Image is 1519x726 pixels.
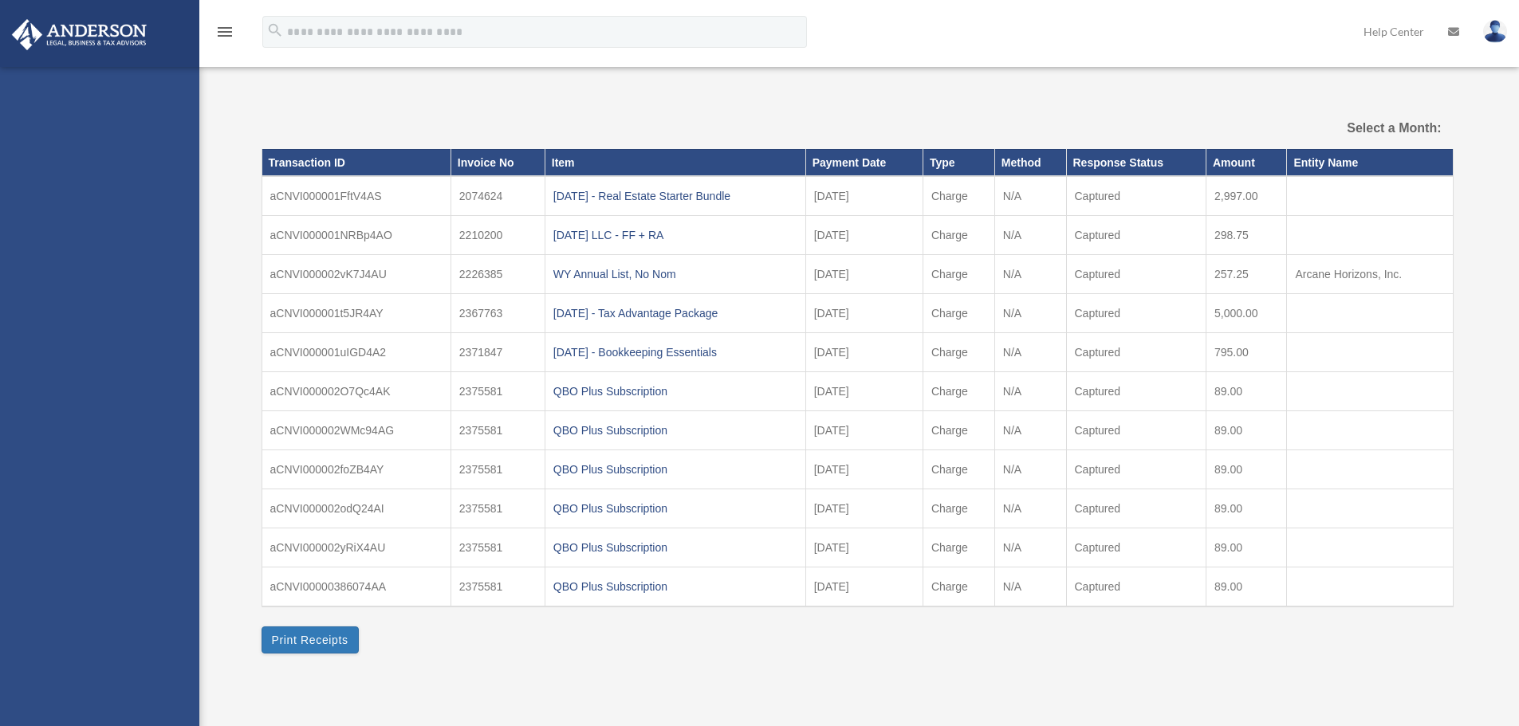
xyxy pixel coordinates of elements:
td: aCNVI000001NRBp4AO [262,216,451,255]
td: [DATE] [805,294,923,333]
td: 2371847 [451,333,545,372]
td: 2210200 [451,216,545,255]
td: 2074624 [451,176,545,216]
td: 89.00 [1206,567,1286,607]
td: 89.00 [1206,489,1286,528]
td: Captured [1066,567,1206,607]
td: Captured [1066,489,1206,528]
label: Select a Month: [1266,117,1441,139]
td: N/A [994,176,1066,216]
td: [DATE] [805,333,923,372]
td: [DATE] [805,176,923,216]
td: aCNVI000002foZB4AY [262,450,451,489]
th: Transaction ID [262,149,451,176]
td: Captured [1066,176,1206,216]
th: Payment Date [805,149,923,176]
td: Charge [923,176,994,216]
td: 89.00 [1206,411,1286,450]
td: [DATE] [805,411,923,450]
td: aCNVI000002odQ24AI [262,489,451,528]
td: Captured [1066,216,1206,255]
td: Captured [1066,411,1206,450]
button: Print Receipts [262,626,359,653]
th: Amount [1206,149,1286,176]
td: 2226385 [451,255,545,294]
td: Charge [923,372,994,411]
td: [DATE] [805,489,923,528]
td: [DATE] [805,450,923,489]
td: Charge [923,411,994,450]
td: 2,997.00 [1206,176,1286,216]
td: Captured [1066,294,1206,333]
td: 2375581 [451,372,545,411]
td: Charge [923,216,994,255]
td: [DATE] [805,528,923,567]
td: Arcane Horizons, Inc. [1287,255,1453,294]
td: N/A [994,567,1066,607]
td: aCNVI000002yRiX4AU [262,528,451,567]
a: menu [215,28,234,41]
td: aCNVI000001FftV4AS [262,176,451,216]
td: 2375581 [451,489,545,528]
th: Type [923,149,994,176]
td: aCNVI00000386074AA [262,567,451,607]
td: 2375581 [451,528,545,567]
th: Response Status [1066,149,1206,176]
img: User Pic [1483,20,1507,43]
i: menu [215,22,234,41]
td: Charge [923,294,994,333]
div: [DATE] LLC - FF + RA [553,224,797,246]
div: QBO Plus Subscription [553,380,797,402]
td: Charge [923,450,994,489]
td: N/A [994,216,1066,255]
div: QBO Plus Subscription [553,575,797,598]
td: Charge [923,255,994,294]
td: 2375581 [451,567,545,607]
td: N/A [994,333,1066,372]
div: QBO Plus Subscription [553,497,797,520]
td: [DATE] [805,372,923,411]
td: N/A [994,294,1066,333]
td: aCNVI000001t5JR4AY [262,294,451,333]
td: N/A [994,372,1066,411]
div: [DATE] - Real Estate Starter Bundle [553,185,797,207]
th: Invoice No [451,149,545,176]
i: search [266,22,284,39]
td: Captured [1066,372,1206,411]
td: N/A [994,255,1066,294]
td: 795.00 [1206,333,1286,372]
td: 89.00 [1206,450,1286,489]
div: WY Annual List, No Nom [553,263,797,285]
td: 2375581 [451,450,545,489]
td: Charge [923,528,994,567]
td: Charge [923,567,994,607]
td: Captured [1066,450,1206,489]
td: 257.25 [1206,255,1286,294]
td: N/A [994,528,1066,567]
th: Entity Name [1287,149,1453,176]
div: [DATE] - Bookkeeping Essentials [553,341,797,363]
td: 298.75 [1206,216,1286,255]
td: N/A [994,489,1066,528]
td: aCNVI000001uIGD4A2 [262,333,451,372]
div: [DATE] - Tax Advantage Package [553,302,797,324]
div: QBO Plus Subscription [553,419,797,441]
td: Charge [923,489,994,528]
div: QBO Plus Subscription [553,458,797,481]
td: [DATE] [805,216,923,255]
td: 89.00 [1206,372,1286,411]
td: aCNVI000002WMc94AG [262,411,451,450]
img: Anderson Advisors Platinum Portal [7,19,152,50]
td: Captured [1066,528,1206,567]
td: 2367763 [451,294,545,333]
td: Captured [1066,333,1206,372]
td: aCNVI000002O7Qc4AK [262,372,451,411]
td: [DATE] [805,567,923,607]
td: 2375581 [451,411,545,450]
td: aCNVI000002vK7J4AU [262,255,451,294]
th: Item [545,149,805,176]
th: Method [994,149,1066,176]
div: QBO Plus Subscription [553,536,797,559]
td: [DATE] [805,255,923,294]
td: N/A [994,450,1066,489]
